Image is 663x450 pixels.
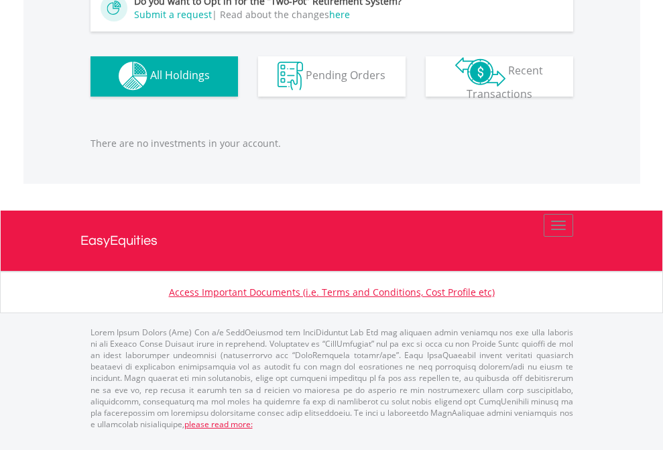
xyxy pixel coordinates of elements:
span: All Holdings [150,68,210,82]
img: transactions-zar-wht.png [455,57,505,87]
button: Pending Orders [258,56,406,97]
p: There are no investments in your account. [91,137,573,150]
button: All Holdings [91,56,238,97]
span: Recent Transactions [467,63,544,101]
a: Access Important Documents (i.e. Terms and Conditions, Cost Profile etc) [169,286,495,298]
div: | Read about the changes [101,8,563,21]
img: holdings-wht.png [119,62,147,91]
img: pending_instructions-wht.png [278,62,303,91]
a: please read more: [184,418,253,430]
a: Submit a request [134,8,212,21]
button: Recent Transactions [426,56,573,97]
span: Pending Orders [306,68,385,82]
a: EasyEquities [80,211,583,271]
p: Lorem Ipsum Dolors (Ame) Con a/e SeddOeiusmod tem InciDiduntut Lab Etd mag aliquaen admin veniamq... [91,327,573,430]
a: here [329,8,350,21]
